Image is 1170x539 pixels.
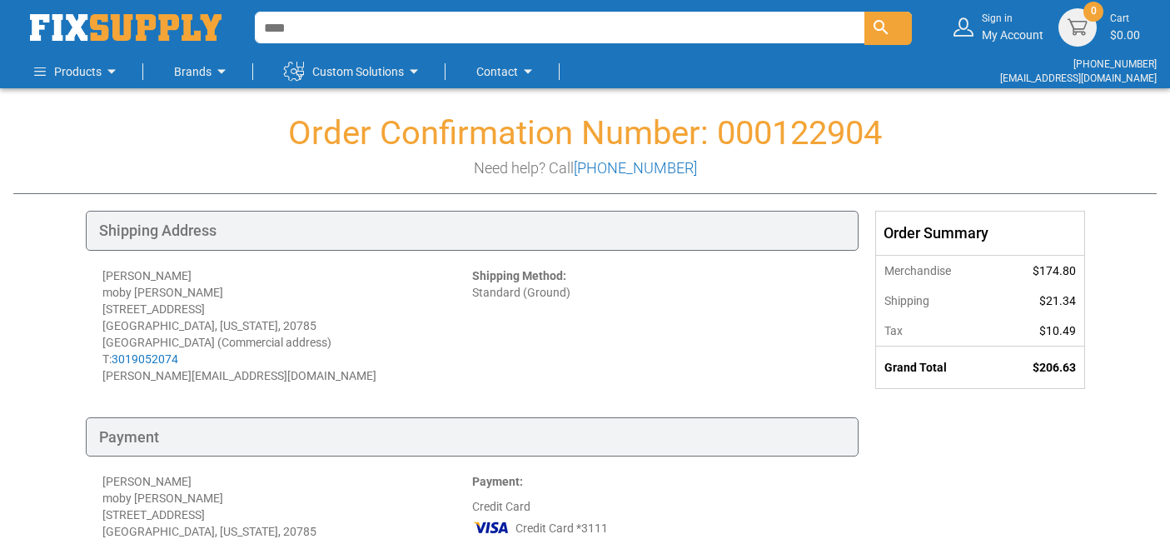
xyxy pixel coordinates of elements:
[1073,58,1157,70] a: [PHONE_NUMBER]
[476,55,538,88] a: Contact
[876,316,997,347] th: Tax
[1039,294,1076,307] span: $21.34
[30,14,222,41] a: store logo
[112,352,178,366] a: 3019052074
[13,160,1157,177] h3: Need help? Call
[86,417,859,457] div: Payment
[884,361,947,374] strong: Grand Total
[1110,28,1140,42] span: $0.00
[982,12,1043,26] small: Sign in
[284,55,424,88] a: Custom Solutions
[30,14,222,41] img: Fix Industrial Supply
[1039,324,1076,337] span: $10.49
[574,159,697,177] a: [PHONE_NUMBER]
[174,55,232,88] a: Brands
[1091,4,1097,18] span: 0
[34,55,122,88] a: Products
[86,211,859,251] div: Shipping Address
[515,520,608,537] span: Credit Card *3111
[472,269,566,282] strong: Shipping Method:
[876,286,997,316] th: Shipping
[13,115,1157,152] h1: Order Confirmation Number: 000122904
[472,267,842,384] div: Standard (Ground)
[876,212,1084,255] div: Order Summary
[472,475,523,488] strong: Payment:
[1000,72,1157,84] a: [EMAIL_ADDRESS][DOMAIN_NAME]
[982,12,1043,42] div: My Account
[876,255,997,286] th: Merchandise
[1033,264,1076,277] span: $174.80
[1033,361,1076,374] span: $206.63
[1110,12,1140,26] small: Cart
[102,267,472,384] div: [PERSON_NAME] moby [PERSON_NAME] [STREET_ADDRESS] [GEOGRAPHIC_DATA], [US_STATE], 20785 [GEOGRAPHI...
